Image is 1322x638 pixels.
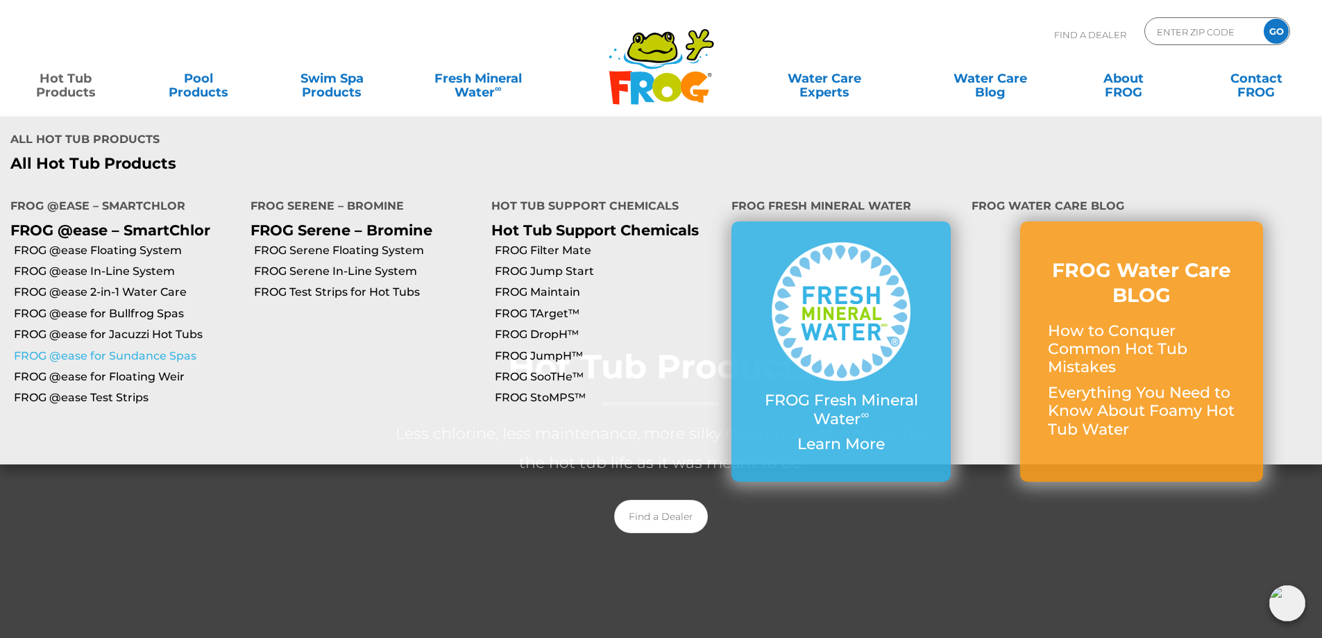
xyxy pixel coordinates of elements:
[10,155,651,173] a: All Hot Tub Products
[10,221,230,239] p: FROG @ease – SmartChlor
[14,243,240,258] a: FROG @ease Floating System
[759,242,923,460] a: FROG Fresh Mineral Water∞ Learn More
[495,327,721,342] a: FROG DropH™
[1205,65,1308,92] a: ContactFROG
[251,221,470,239] p: FROG Serene – Bromine
[1054,17,1126,52] p: Find A Dealer
[1048,322,1235,377] p: How to Conquer Common Hot Tub Mistakes
[1048,384,1235,439] p: Everything You Need to Know About Foamy Hot Tub Water
[759,435,923,453] p: Learn More
[731,194,951,221] h4: FROG Fresh Mineral Water
[938,65,1042,92] a: Water CareBlog
[759,392,923,428] p: FROG Fresh Mineral Water
[251,194,470,221] h4: FROG Serene – Bromine
[495,264,721,279] a: FROG Jump Start
[495,285,721,300] a: FROG Maintain
[254,264,480,279] a: FROG Serene In-Line System
[740,65,908,92] a: Water CareExperts
[1269,585,1305,621] img: openIcon
[495,349,721,364] a: FROG JumpH™
[495,243,721,258] a: FROG Filter Mate
[14,349,240,364] a: FROG @ease for Sundance Spas
[1155,22,1249,42] input: Zip Code Form
[1264,19,1289,44] input: GO
[972,194,1312,221] h4: FROG Water Care Blog
[495,83,502,94] sup: ∞
[14,369,240,385] a: FROG @ease for Floating Weir
[14,285,240,300] a: FROG @ease 2-in-1 Water Care
[10,127,651,155] h4: All Hot Tub Products
[14,264,240,279] a: FROG @ease In-Line System
[280,65,384,92] a: Swim SpaProducts
[254,243,480,258] a: FROG Serene Floating System
[413,65,543,92] a: Fresh MineralWater∞
[14,390,240,405] a: FROG @ease Test Strips
[495,369,721,385] a: FROG SooTHe™
[491,194,711,221] h4: Hot Tub Support Chemicals
[147,65,251,92] a: PoolProducts
[14,306,240,321] a: FROG @ease for Bullfrog Spas
[495,306,721,321] a: FROG TArget™
[491,221,699,239] a: Hot Tub Support Chemicals
[1048,258,1235,446] a: FROG Water Care BLOG How to Conquer Common Hot Tub Mistakes Everything You Need to Know About Foa...
[10,194,230,221] h4: FROG @ease – SmartChlor
[614,500,708,533] a: Find a Dealer
[1071,65,1175,92] a: AboutFROG
[14,65,117,92] a: Hot TubProducts
[1048,258,1235,308] h3: FROG Water Care BLOG
[861,408,869,421] sup: ∞
[495,390,721,405] a: FROG StoMPS™
[14,327,240,342] a: FROG @ease for Jacuzzi Hot Tubs
[254,285,480,300] a: FROG Test Strips for Hot Tubs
